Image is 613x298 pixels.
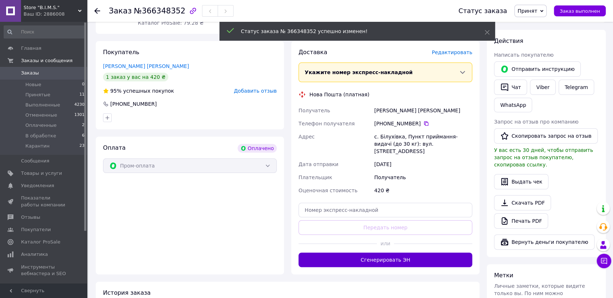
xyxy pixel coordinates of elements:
div: 1 заказ у вас на 420 ₴ [103,73,168,81]
div: Нова Пошта (платная) [308,91,371,98]
div: Ваш ID: 2886008 [24,11,87,17]
span: Сообщения [21,158,49,164]
span: Написать покупателю [494,52,554,58]
button: Сгенерировать ЭН [299,253,472,267]
span: 6 [82,133,85,139]
input: Номер экспресс-накладной [299,203,472,217]
span: Показатели работы компании [21,195,67,208]
div: [PHONE_NUMBER] [110,100,157,108]
span: Запрос на отзыв про компанию [494,119,579,125]
span: Store "B.I.M.S." [24,4,78,11]
span: или [377,240,394,247]
span: Карантин [25,143,49,149]
button: Скопировать запрос на отзыв [494,128,598,144]
span: Действия [494,37,523,44]
span: 0 [82,81,85,88]
span: Принят [518,8,537,14]
span: Покупатель [103,49,139,56]
span: Каталог ProSale [21,239,60,245]
div: Оплачено [238,144,277,153]
span: Отмененные [25,112,57,118]
button: Отправить инструкцию [494,61,581,77]
span: Заказ [109,7,132,15]
div: Статус заказа № 366348352 успешно изменен! [241,28,466,35]
span: Уведомления [21,182,54,189]
div: 420 ₴ [373,184,474,197]
div: успешных покупок [103,87,174,94]
a: [PERSON_NAME] [PERSON_NAME] [103,63,189,69]
div: Статус заказа [458,7,507,15]
a: Печать PDF [494,213,548,229]
span: Редактировать [432,49,472,55]
button: Чат [494,80,527,95]
span: Укажите номер экспресс-накладной [305,69,413,75]
button: Чат с покупателем [597,254,611,268]
span: Доставка [299,49,327,56]
span: 4230 [74,102,85,108]
span: В обработке [25,133,56,139]
span: История заказа [103,289,151,296]
span: Заказ выполнен [560,8,600,14]
span: Покупатели [21,226,51,233]
span: Принятые [25,92,50,98]
span: 95% [110,88,122,94]
span: Товары и услуги [21,170,62,177]
button: Вернуть деньги покупателю [494,234,595,250]
button: Выдать чек [494,174,548,189]
span: Плательщик [299,174,332,180]
span: Телефон получателя [299,121,355,126]
span: Оценочная стоимость [299,188,358,193]
span: 23 [79,143,85,149]
span: Получатель [299,108,330,113]
span: Заказы [21,70,39,76]
span: Каталог ProSale: 79.28 ₴ [138,20,203,26]
span: Адрес [299,134,314,140]
span: Главная [21,45,41,52]
span: №366348352 [134,7,185,15]
div: Получатель [373,171,474,184]
span: Инструменты вебмастера и SEO [21,264,67,277]
span: Оплата [103,144,126,151]
a: Скачать PDF [494,195,551,210]
a: Telegram [559,80,594,95]
span: Заказы и сообщения [21,57,73,64]
span: Добавить отзыв [234,88,277,94]
span: Метки [494,272,513,279]
span: Дата отправки [299,161,338,167]
div: [PERSON_NAME] [PERSON_NAME] [373,104,474,117]
span: Оплаченные [25,122,57,129]
a: WhatsApp [494,98,532,112]
span: Выполненные [25,102,60,108]
div: [DATE] [373,158,474,171]
span: Новые [25,81,41,88]
div: с. Білухівка, Пункт приймання-видачі (до 30 кг): вул. [STREET_ADDRESS] [373,130,474,158]
span: 2 [82,122,85,129]
a: Viber [530,80,555,95]
input: Поиск [4,25,85,39]
div: [PHONE_NUMBER] [374,120,472,127]
button: Заказ выполнен [554,5,606,16]
span: 1301 [74,112,85,118]
div: Вернуться назад [94,7,100,15]
span: Аналитика [21,251,48,258]
span: Отзывы [21,214,40,221]
span: Управление сайтом [21,283,67,296]
span: 11 [79,92,85,98]
span: У вас есть 30 дней, чтобы отправить запрос на отзыв покупателю, скопировав ссылку. [494,147,593,168]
